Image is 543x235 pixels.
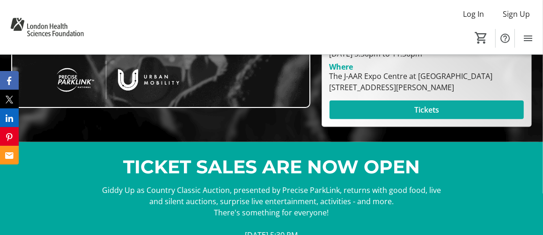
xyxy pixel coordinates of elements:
div: [STREET_ADDRESS][PERSON_NAME] [330,82,493,93]
button: Tickets [330,100,524,119]
span: Tickets [414,104,439,115]
button: Sign Up [495,7,537,21]
button: Log In [455,7,492,21]
span: Giddy Up as Country Classic Auction, presented by Precise ParkLink, returns with good food, live ... [102,185,441,207]
button: Cart [473,29,490,46]
div: The J-AAR Expo Centre at [GEOGRAPHIC_DATA] [330,71,493,82]
span: There's something for everyone! [214,207,329,218]
span: TICKET SALES ARE NOW OPEN [123,156,420,178]
div: Where [330,63,353,71]
span: Sign Up [503,8,530,20]
button: Help [496,29,514,48]
span: Log In [463,8,484,20]
img: London Health Sciences Foundation's Logo [6,4,88,50]
button: Menu [519,29,537,48]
